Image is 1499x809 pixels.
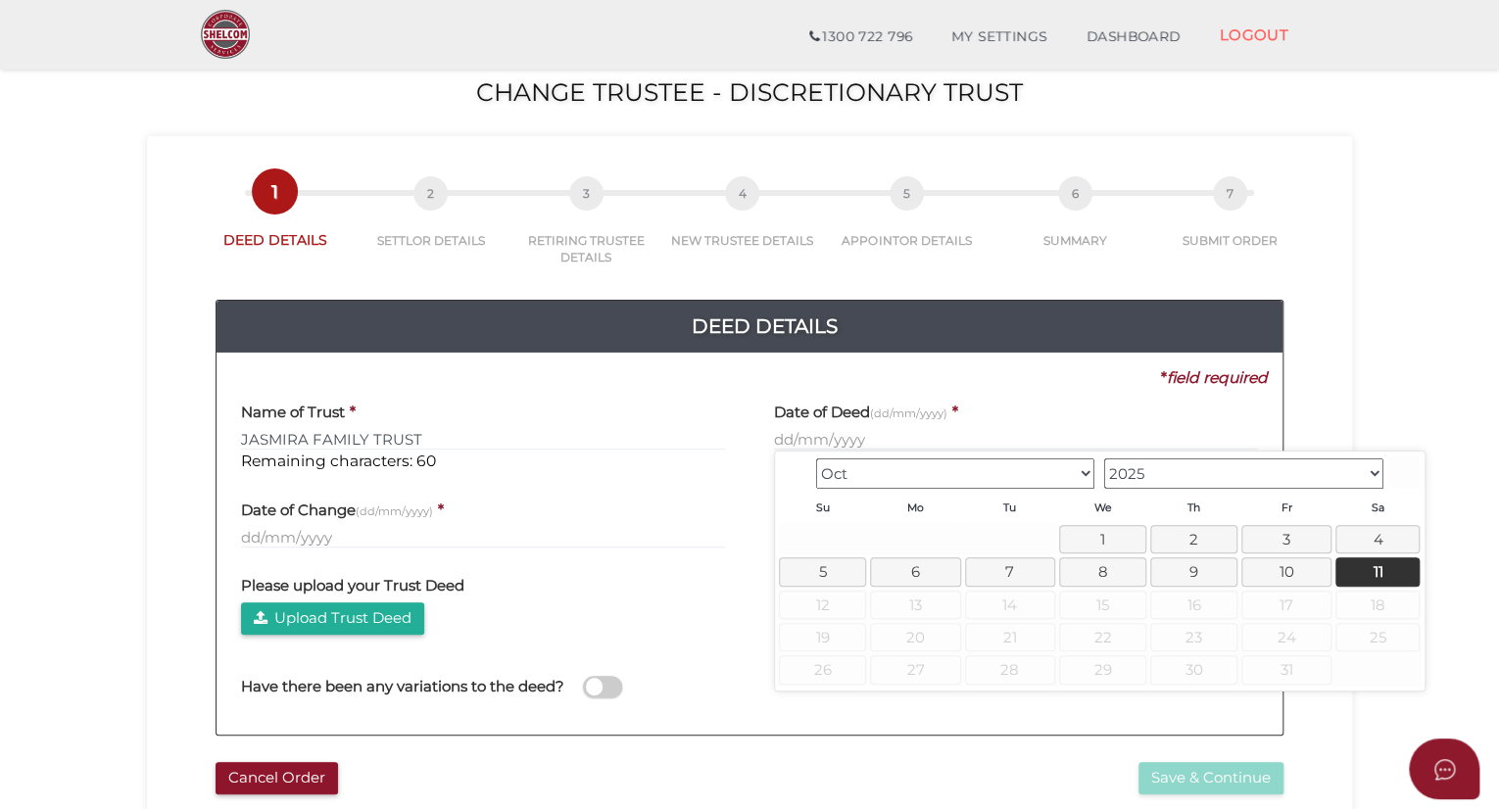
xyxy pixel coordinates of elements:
span: 15 [1059,591,1146,619]
span: 17 [1241,591,1331,619]
h4: Deed Details [231,310,1297,342]
span: 22 [1059,623,1146,651]
span: 18 [1335,591,1420,619]
span: 29 [1059,655,1146,684]
h4: Date of Change [241,502,433,519]
h4: Date of Deed [774,404,947,421]
a: 8 [1059,557,1146,586]
a: 2SETTLOR DETAILS [354,198,507,249]
span: Friday [1281,501,1292,514]
a: 5APPOINTOR DETAILS [819,198,993,249]
button: Upload Trust Deed [241,602,424,635]
a: 6 [870,557,960,586]
span: 24 [1241,623,1331,651]
button: Save & Continue [1138,762,1283,794]
span: 20 [870,623,960,651]
span: 14 [965,591,1055,619]
span: Monday [907,501,924,514]
span: 3 [569,176,604,211]
span: 4 [725,176,759,211]
a: 11 [1335,557,1420,586]
span: 13 [870,591,960,619]
input: dd/mm/yyyy [241,527,725,548]
a: 5 [779,557,866,586]
span: 31 [1241,655,1331,684]
span: Tuesday [1003,501,1016,514]
a: 1DEED DETAILS [196,196,354,250]
a: 10 [1241,557,1331,586]
span: Saturday [1372,501,1384,514]
small: (dd/mm/yyyy) [870,406,947,420]
a: 7 [965,557,1055,586]
span: 6 [1058,176,1092,211]
span: 30 [1150,655,1237,684]
button: Open asap [1409,738,1479,799]
span: 28 [965,655,1055,684]
span: 21 [965,623,1055,651]
span: Sunday [816,501,830,514]
span: 27 [870,655,960,684]
a: Next [1388,455,1420,487]
h4: Please upload your Trust Deed [241,578,464,595]
i: field required [1167,368,1268,387]
a: DASHBOARD [1067,18,1200,57]
a: 4 [1335,525,1420,553]
a: 3RETIRING TRUSTEE DETAILS [508,198,665,265]
a: 6SUMMARY [993,198,1156,249]
input: dd/mm/yyyy [774,429,1258,451]
span: 12 [779,591,866,619]
span: 23 [1150,623,1237,651]
h4: Have there been any variations to the deed? [241,679,564,695]
span: 7 [1213,176,1247,211]
span: 16 [1150,591,1237,619]
a: LOGOUT [1199,15,1308,55]
a: 2 [1150,525,1237,553]
span: 2 [413,176,448,211]
span: 19 [779,623,866,651]
small: (dd/mm/yyyy) [356,504,433,518]
a: Prev [779,455,810,487]
a: 7SUBMIT ORDER [1157,198,1303,249]
span: 5 [890,176,924,211]
a: 1300 722 796 [790,18,932,57]
span: Thursday [1187,501,1200,514]
a: 1 [1059,525,1146,553]
span: 26 [779,655,866,684]
span: Wednesday [1093,501,1111,514]
span: 25 [1335,623,1420,651]
span: Remaining characters: 60 [241,452,436,470]
a: 9 [1150,557,1237,586]
button: Cancel Order [216,762,338,794]
a: MY SETTINGS [932,18,1067,57]
h4: Name of Trust [241,404,345,421]
span: 1 [258,174,292,209]
a: 4NEW TRUSTEE DETAILS [665,198,819,249]
a: 3 [1241,525,1331,553]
